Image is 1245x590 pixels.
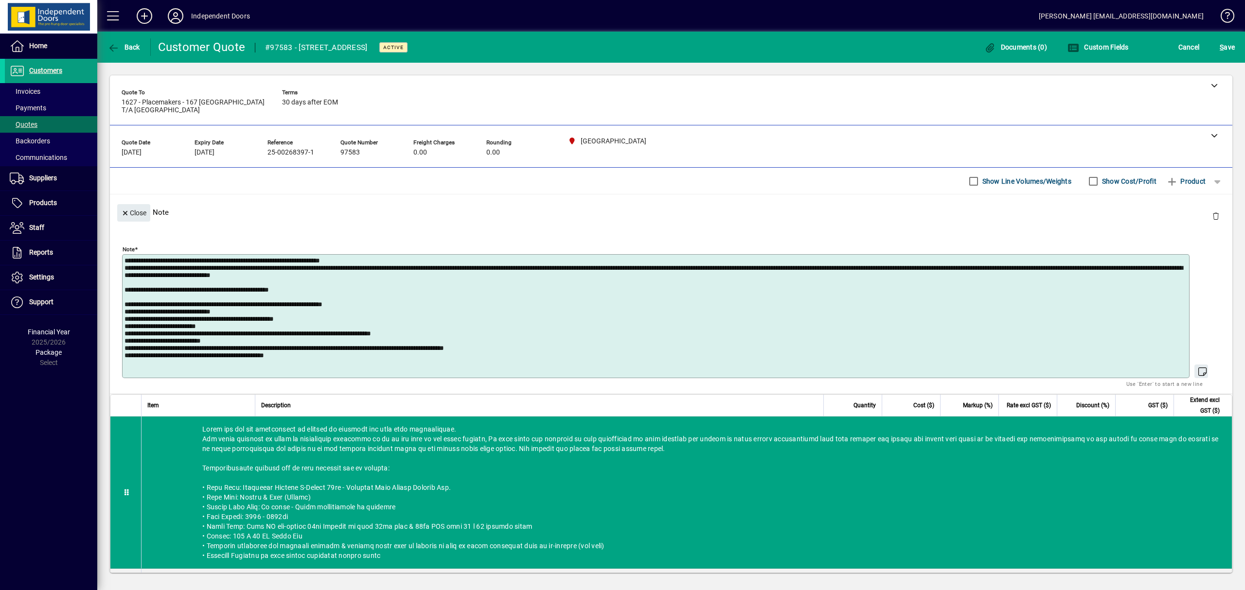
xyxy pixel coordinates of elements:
span: Close [121,205,146,221]
button: Close [117,204,150,222]
a: Communications [5,149,97,166]
div: Customer Quote [158,39,246,55]
span: [DATE] [195,149,214,156]
button: Documents (0) [981,38,1049,56]
span: Products [29,199,57,207]
span: Financial Year [28,328,70,336]
div: Note [110,194,1232,230]
span: Package [36,348,62,356]
span: Invoices [10,87,40,95]
button: Save [1217,38,1237,56]
span: 97583 [340,149,360,156]
div: #97583 - [STREET_ADDRESS] [265,40,367,55]
span: S [1220,43,1224,51]
a: Payments [5,100,97,116]
span: Custom Fields [1067,43,1129,51]
span: Payments [10,104,46,112]
span: Description [261,400,291,411]
span: Active [383,44,404,51]
span: Discount (%) [1076,400,1109,411]
button: Add [129,7,160,25]
a: Settings [5,265,97,290]
span: Quotes [10,121,37,128]
span: 1627 - Placemakers - 167 [GEOGRAPHIC_DATA] T/A [GEOGRAPHIC_DATA] [122,99,267,114]
span: Customers [29,67,62,74]
button: Product [1161,173,1210,190]
label: Show Cost/Profit [1100,176,1156,186]
a: Staff [5,216,97,240]
span: ave [1220,39,1235,55]
span: Extend excl GST ($) [1180,395,1220,416]
span: Quantity [854,400,876,411]
span: Cancel [1178,39,1200,55]
a: Home [5,34,97,58]
span: 0.00 [413,149,427,156]
app-page-header-button: Close [115,208,153,217]
a: Invoices [5,83,97,100]
div: Independent Doors [191,8,250,24]
a: Backorders [5,133,97,149]
span: Reports [29,248,53,256]
app-page-header-button: Delete [1204,211,1227,220]
span: Back [107,43,140,51]
mat-label: Note [123,246,135,253]
span: Markup (%) [963,400,993,411]
div: Lorem ips dol sit ametconsect ad elitsed do eiusmodt inc utla etdo magnaaliquae. Adm venia quisno... [142,416,1232,568]
span: 0.00 [486,149,500,156]
app-page-header-button: Back [97,38,151,56]
a: Products [5,191,97,215]
span: Communications [10,154,67,161]
span: Support [29,298,53,306]
span: 30 days after EOM [282,99,338,106]
a: Quotes [5,116,97,133]
button: Back [105,38,142,56]
button: Delete [1204,204,1227,227]
span: Documents (0) [984,43,1047,51]
div: [PERSON_NAME] [EMAIL_ADDRESS][DOMAIN_NAME] [1039,8,1204,24]
span: Item [147,400,159,411]
span: Backorders [10,137,50,145]
span: Cost ($) [913,400,934,411]
button: Profile [160,7,191,25]
a: Reports [5,241,97,265]
button: Custom Fields [1065,38,1131,56]
a: Support [5,290,97,314]
span: Settings [29,273,54,281]
span: [DATE] [122,149,142,156]
span: Rate excl GST ($) [1007,400,1051,411]
span: 25-00268397-1 [267,149,314,156]
span: Suppliers [29,174,57,182]
mat-hint: Use 'Enter' to start a new line [1126,378,1203,389]
span: GST ($) [1148,400,1168,411]
a: Suppliers [5,166,97,191]
span: Product [1166,174,1206,189]
span: Staff [29,224,44,231]
button: Cancel [1176,38,1202,56]
label: Show Line Volumes/Weights [980,176,1071,186]
span: Home [29,42,47,50]
a: Knowledge Base [1213,2,1233,34]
